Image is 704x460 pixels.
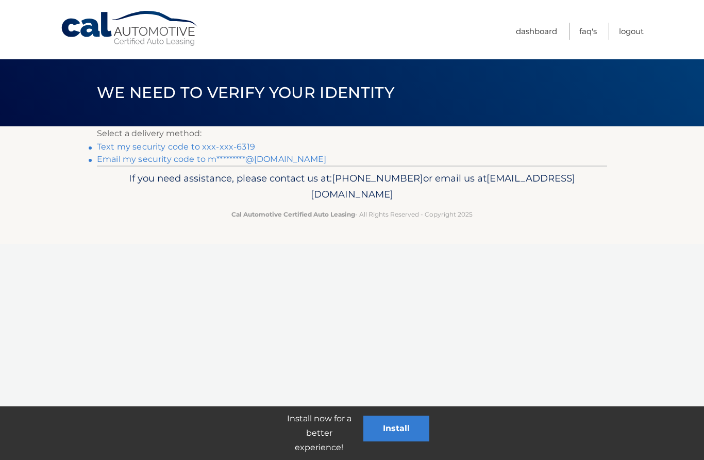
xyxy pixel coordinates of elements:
p: Select a delivery method: [97,126,607,141]
p: Install now for a better experience! [275,412,363,455]
a: Cal Automotive [60,10,199,47]
strong: Cal Automotive Certified Auto Leasing [231,210,355,218]
button: Install [363,416,429,441]
a: FAQ's [579,23,597,40]
a: Logout [619,23,644,40]
span: We need to verify your identity [97,83,394,102]
span: [PHONE_NUMBER] [332,172,423,184]
a: Email my security code to m*********@[DOMAIN_NAME] [97,154,326,164]
a: Text my security code to xxx-xxx-6319 [97,142,255,152]
p: - All Rights Reserved - Copyright 2025 [104,209,600,220]
p: If you need assistance, please contact us at: or email us at [104,170,600,203]
a: Dashboard [516,23,557,40]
